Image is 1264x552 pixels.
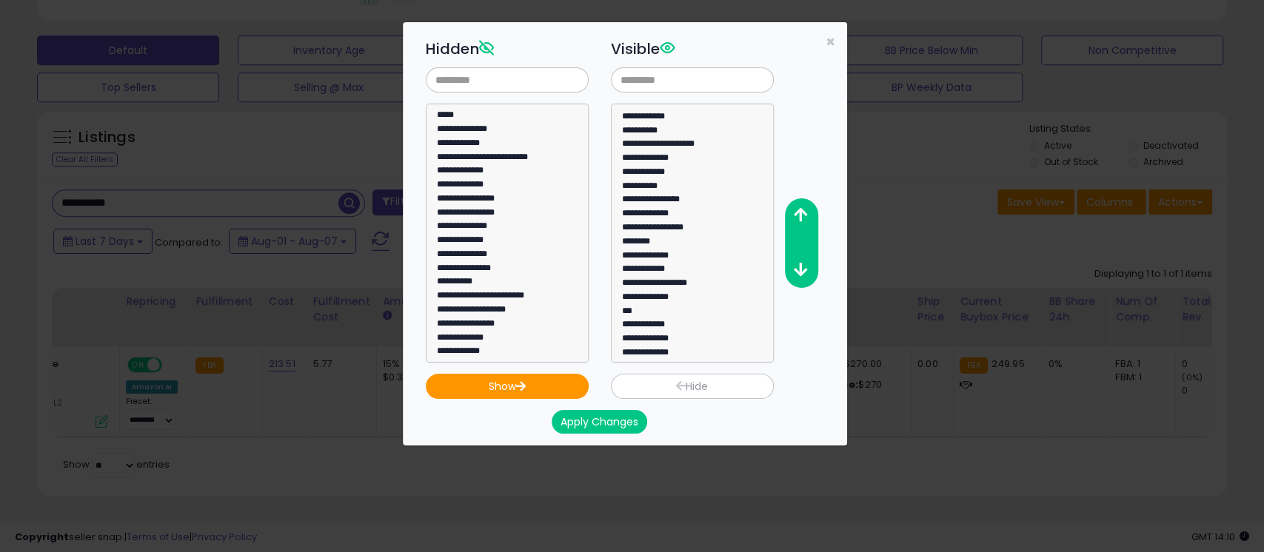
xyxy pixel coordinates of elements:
h3: Hidden [426,38,589,60]
button: Show [426,374,589,399]
span: × [826,31,835,53]
button: Hide [611,374,774,399]
h3: Visible [611,38,774,60]
button: Apply Changes [552,410,647,434]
